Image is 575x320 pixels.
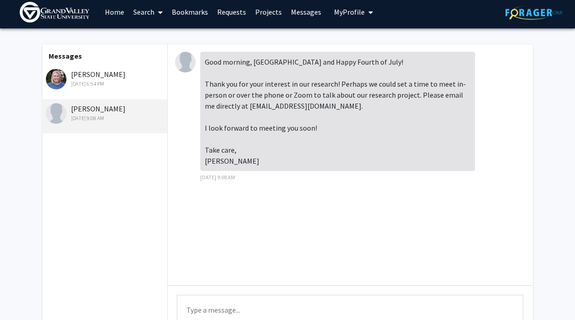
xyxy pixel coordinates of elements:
[175,52,196,72] img: Lisa Kenyon
[200,174,235,181] span: [DATE] 9:08 AM
[46,69,165,88] div: [PERSON_NAME]
[7,279,39,313] iframe: Chat
[200,52,475,171] div: Good morning, [GEOGRAPHIC_DATA] and Happy Fourth of July! Thank you for your interest in our rese...
[46,80,165,88] div: [DATE] 6:54 PM
[46,114,165,122] div: [DATE] 9:08 AM
[49,51,82,61] b: Messages
[334,7,365,17] span: My Profile
[505,6,563,20] img: ForagerOne Logo
[46,103,165,122] div: [PERSON_NAME]
[20,2,89,22] img: Grand Valley State University Logo
[46,103,66,124] img: Lisa Kenyon
[46,69,66,89] img: Kristin Renkema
